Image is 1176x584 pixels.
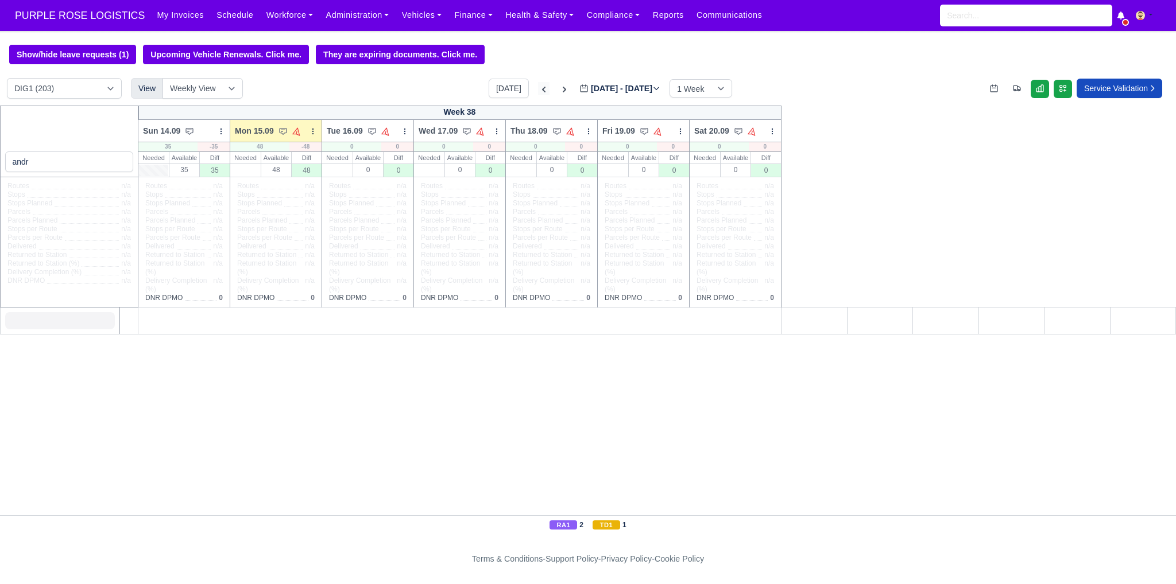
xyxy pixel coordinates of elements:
span: Parcels per Route [421,233,476,242]
div: 0 [598,142,657,151]
span: Stops [513,190,531,199]
span: n/a [672,259,682,267]
span: n/a [397,242,407,250]
div: 0 [657,142,689,151]
span: Stops Planned [697,199,741,208]
span: Parcels Planned [421,216,471,225]
span: n/a [121,182,131,190]
span: n/a [213,242,223,250]
span: Stops Planned [145,199,190,208]
span: Parcels Planned [7,216,57,225]
div: Available [629,152,659,163]
span: Stops Planned [513,199,558,208]
div: Diff [659,152,689,163]
a: Schedule [210,4,260,26]
span: n/a [397,251,407,259]
span: n/a [489,199,498,207]
div: 0 [473,142,505,151]
span: n/a [764,259,774,267]
span: Parcels per Route [145,233,200,242]
span: 0 [586,294,590,302]
span: Delivered [237,242,266,251]
span: n/a [581,277,590,285]
div: Needed [690,152,720,163]
span: n/a [397,233,407,242]
span: Parcels [145,208,168,216]
span: n/a [121,190,131,198]
span: n/a [764,225,774,233]
strong: 1 [622,520,626,530]
div: 0 [749,142,781,151]
span: n/a [305,251,315,259]
span: DNR DPMO [513,294,550,302]
span: Routes [7,182,29,190]
span: DNR DPMO [237,294,274,302]
span: Parcels per Route [237,233,292,242]
span: n/a [397,199,407,207]
span: Returned to Station (%) [697,259,760,277]
span: n/a [489,233,498,242]
span: Parcels Planned [697,216,746,225]
div: -35 [198,142,230,151]
span: Parcels Planned [145,216,195,225]
span: n/a [121,259,131,267]
span: Delivered [513,242,542,251]
span: Parcels Planned [329,216,379,225]
span: Stops [145,190,163,199]
span: Stops Planned [7,199,52,208]
span: Delivery Completion (%) [421,277,484,294]
span: Delivered [605,242,634,251]
div: 48 [261,163,291,176]
span: n/a [121,199,131,207]
div: Week 38 [138,106,782,120]
button: Show/hide leave requests (1) [9,45,136,64]
span: n/a [489,242,498,250]
div: 0 [537,163,567,176]
div: Available [445,152,475,163]
span: n/a [397,277,407,285]
span: n/a [672,208,682,216]
div: Diff [200,152,230,163]
span: Wed 17.09 [419,125,458,137]
span: n/a [764,216,774,224]
div: Chat Widget [1119,529,1176,584]
a: Support Policy [546,554,598,563]
span: RA1 [550,520,577,530]
span: Delivery Completion (%) [697,277,760,294]
span: Delivery Completion (%) [7,268,82,277]
span: Stops [697,190,714,199]
span: n/a [305,242,315,250]
span: Thu 18.09 [510,125,548,137]
a: Workforce [260,4,320,26]
span: Parcels per Route [697,233,752,242]
span: Delivered [145,242,175,251]
span: Delivery Completion (%) [329,277,392,294]
span: n/a [764,242,774,250]
span: 0 [403,294,407,302]
span: n/a [305,199,315,207]
a: Finance [448,4,499,26]
span: n/a [489,208,498,216]
div: 0 [445,163,475,176]
span: Stops per Route [7,225,57,233]
span: Parcels [7,208,30,216]
div: Needed [322,152,353,163]
div: Available [261,152,291,163]
span: n/a [213,277,223,285]
div: Available [537,152,567,163]
button: [DATE] [489,79,529,98]
a: Cookie Policy [655,554,704,563]
span: n/a [672,251,682,259]
span: Returned to Station (%) [421,259,484,277]
span: Returned to Station (%) [145,259,208,277]
span: n/a [213,233,223,242]
span: n/a [764,199,774,207]
div: Available [169,152,199,163]
div: 0 [414,142,473,151]
span: n/a [581,190,590,198]
a: Administration [319,4,395,26]
span: TD1 [593,520,620,530]
span: Returned to Station (%) [513,259,576,277]
span: DNR DPMO [329,294,366,302]
a: Compliance [581,4,647,26]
